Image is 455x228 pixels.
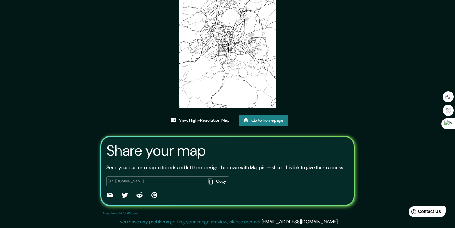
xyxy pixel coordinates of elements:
[262,218,338,225] a: [EMAIL_ADDRESS][DOMAIN_NAME]
[205,176,229,186] button: Copy
[400,204,448,221] iframe: Help widget launcher
[106,164,344,171] p: Send your custom map to friends and let them design their own with Mappin — share this link to gi...
[103,211,139,216] p: Maps link valid for 60 days.
[117,218,338,226] p: If you have any problems getting your image preview, please contact .
[167,115,234,126] a: View High-Resolution Map
[239,115,288,126] a: Go to homepage
[106,142,206,159] h3: Share your map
